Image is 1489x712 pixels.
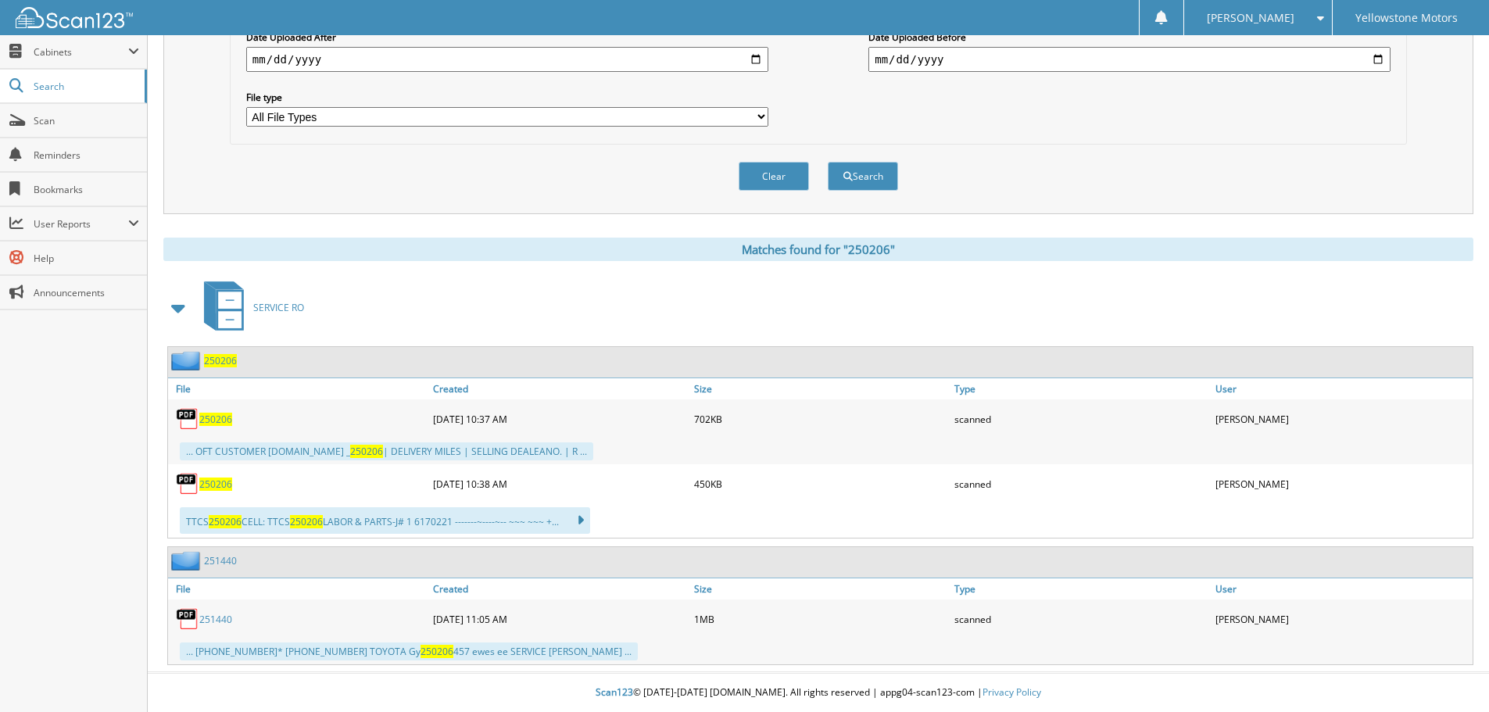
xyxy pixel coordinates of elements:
a: File [168,378,429,399]
a: 251440 [204,554,237,567]
span: SERVICE RO [253,301,304,314]
label: Date Uploaded After [246,30,768,44]
a: Size [690,578,951,599]
button: Clear [739,162,809,191]
a: Privacy Policy [983,685,1041,699]
div: TTCS CELL: TTCS LABOR & PARTS-J# 1 6170221 -------~----~-- ~~~ ~~~ +... [180,507,590,534]
div: Matches found for "250206" [163,238,1473,261]
a: User [1212,378,1473,399]
img: folder2.png [171,351,204,370]
div: [DATE] 10:37 AM [429,403,690,435]
span: Bookmarks [34,183,139,196]
div: [PERSON_NAME] [1212,403,1473,435]
div: scanned [950,603,1212,635]
a: Created [429,578,690,599]
div: scanned [950,468,1212,499]
div: 1MB [690,603,951,635]
span: Scan123 [596,685,633,699]
a: 250206 [199,413,232,426]
img: scan123-logo-white.svg [16,7,133,28]
div: [DATE] 10:38 AM [429,468,690,499]
div: [PERSON_NAME] [1212,603,1473,635]
a: Type [950,378,1212,399]
div: scanned [950,403,1212,435]
div: 702KB [690,403,951,435]
span: 250206 [350,445,383,458]
span: Reminders [34,148,139,162]
a: 250206 [204,354,237,367]
a: User [1212,578,1473,599]
a: 251440 [199,613,232,626]
span: 250206 [209,515,242,528]
div: [PERSON_NAME] [1212,468,1473,499]
a: 250206 [199,478,232,491]
span: Yellowstone Motors [1355,13,1458,23]
div: 450KB [690,468,951,499]
label: Date Uploaded Before [868,30,1391,44]
img: PDF.png [176,472,199,496]
div: [DATE] 11:05 AM [429,603,690,635]
span: Announcements [34,286,139,299]
img: folder2.png [171,551,204,571]
div: © [DATE]-[DATE] [DOMAIN_NAME]. All rights reserved | appg04-scan123-com | [148,674,1489,712]
span: Cabinets [34,45,128,59]
a: File [168,578,429,599]
img: PDF.png [176,407,199,431]
a: Size [690,378,951,399]
input: start [246,47,768,72]
div: ... OFT CUSTOMER [DOMAIN_NAME] _ | DELIVERY MILES | SELLING DEALEANO. | R ... [180,442,593,460]
span: 250206 [290,515,323,528]
a: Type [950,578,1212,599]
span: Search [34,80,137,93]
div: ... [PHONE_NUMBER]* [PHONE_NUMBER] TOYOTA Gy 457 ewes ee SERVICE [PERSON_NAME] ... [180,642,638,660]
span: Help [34,252,139,265]
iframe: Chat Widget [1411,637,1489,712]
span: 250206 [421,645,453,658]
a: Created [429,378,690,399]
input: end [868,47,1391,72]
button: Search [828,162,898,191]
span: Scan [34,114,139,127]
label: File type [246,91,768,104]
span: User Reports [34,217,128,231]
span: [PERSON_NAME] [1207,13,1294,23]
a: SERVICE RO [195,277,304,338]
img: PDF.png [176,607,199,631]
